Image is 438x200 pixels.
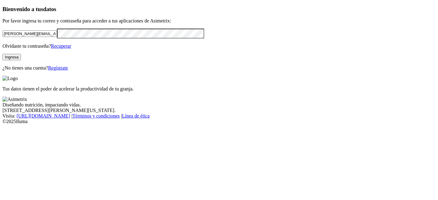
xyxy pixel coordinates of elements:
a: Términos y condiciones [72,113,120,118]
a: Línea de ética [122,113,150,118]
p: Tus datos tienen el poder de acelerar la productividad de tu granja. [2,86,436,92]
div: [STREET_ADDRESS][PERSON_NAME][US_STATE]. [2,108,436,113]
input: Tu correo [2,30,57,37]
h3: Bienvenido a tus [2,6,436,13]
a: Recuperar [51,43,71,49]
p: Por favor ingresa tu correo y contraseña para acceder a tus aplicaciones de Asimetrix: [2,18,436,24]
img: Asimetrix [2,97,27,102]
a: [URL][DOMAIN_NAME] [17,113,70,118]
div: Visita : | | [2,113,436,119]
span: datos [43,6,56,12]
div: Diseñando nutrición, impactando vidas. [2,102,436,108]
p: ¿No tienes una cuenta? [2,65,436,71]
a: Regístrate [48,65,68,70]
div: © 2025 Iluma [2,119,436,124]
img: Logo [2,76,18,81]
button: Ingresa [2,54,21,60]
p: Olvidaste tu contraseña? [2,43,436,49]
